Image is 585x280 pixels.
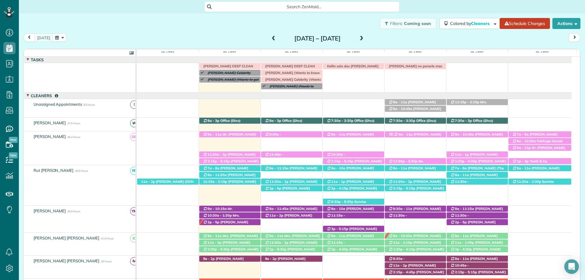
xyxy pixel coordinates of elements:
[455,100,479,104] span: 12:15p - 3:15p
[203,152,256,161] span: [PERSON_NAME] ([PHONE_NUMBER])
[388,119,437,127] span: Office (Shcs) ([PHONE_NUMBER])
[203,213,239,231] span: Mrs. [PERSON_NAME] ([PHONE_NUMBER], [PHONE_NUMBER])
[261,165,322,172] div: [STREET_ADDRESS]
[265,257,277,261] span: 8a - 2p
[450,184,488,192] span: [PERSON_NAME] ([PHONE_NUMBER])
[385,262,446,269] div: [STREET_ADDRESS]
[279,35,356,42] h2: [DATE] – [DATE]
[388,263,436,272] span: [PERSON_NAME] ([PHONE_NUMBER])
[265,166,317,175] span: [PERSON_NAME] ([PHONE_NUMBER])
[331,186,349,190] span: 2p - 4:15p
[390,21,403,26] span: Filters:
[516,159,529,163] span: 1p - 3p
[101,260,112,263] span: 28 Hours
[199,172,261,178] div: [STREET_ADDRESS]
[207,213,232,218] span: 10:30a - 1:30p
[261,185,322,192] div: [STREET_ADDRESS][PERSON_NAME]
[207,207,227,211] span: 8a - 10:15a
[455,240,474,245] span: 11a - 1:45p
[323,158,384,165] div: [STREET_ADDRESS]
[386,64,444,77] span: [PERSON_NAME] no ponerle mas [PERSON_NAME] porque tiene una cita
[447,151,508,158] div: [STREET_ADDRESS]
[323,246,384,253] div: [STREET_ADDRESS][PERSON_NAME]
[385,269,446,275] div: [STREET_ADDRESS]
[265,136,305,145] span: [PERSON_NAME] ([PHONE_NUMBER])
[141,179,193,193] span: [PERSON_NAME] (DDN Renovations LLC) ([PHONE_NUMBER])
[265,157,303,165] span: [PERSON_NAME] ([PHONE_NUMBER])
[516,179,541,184] span: 11:30a - 2:30p
[447,262,508,269] div: [STREET_ADDRESS]
[265,179,317,188] span: [PERSON_NAME] ([PHONE_NUMBER])
[265,119,303,127] span: Office (Shcs) ([PHONE_NUMBER])
[447,131,508,138] div: [STREET_ADDRESS]
[327,213,346,222] span: 11:15a - 2:45p
[447,212,508,219] div: [STREET_ADDRESS]
[552,18,580,29] button: Actions
[9,137,18,143] span: New
[261,233,322,239] div: [STREET_ADDRESS][PERSON_NAME]
[450,152,498,161] span: [PERSON_NAME] ([PHONE_NUMBER])
[323,239,384,246] div: [STREET_ADDRESS]
[261,179,322,185] div: [STREET_ADDRESS]
[67,210,80,213] span: 36.8 Hours
[203,166,248,175] span: [PERSON_NAME] ([PHONE_NUMBER])
[32,236,101,240] span: [PERSON_NAME] [PERSON_NAME]
[265,234,320,242] span: Mrs. [PERSON_NAME] ([PHONE_NUMBER])
[130,207,138,215] span: YM
[450,220,496,229] span: [PERSON_NAME] ([PHONE_NUMBER])
[447,206,508,212] div: [STREET_ADDRESS]
[393,107,413,111] span: 8a - 10:45a
[261,212,322,219] div: [STREET_ADDRESS]
[265,213,312,222] span: [PERSON_NAME] ([PHONE_NUMBER])
[450,257,498,265] span: [PERSON_NAME] ([PHONE_NUMBER])
[265,152,284,161] span: 11:45a - 2:30p
[199,165,261,172] div: [STREET_ADDRESS]
[385,246,446,253] div: [STREET_ADDRESS]
[450,132,503,141] span: [PERSON_NAME] ([PHONE_NUMBER])
[262,71,320,88] span: [PERSON_NAME] (Wants to know if we can price match to what she is currently paying. Biweekly $150...
[447,165,508,172] div: [STREET_ADDRESS]
[32,120,67,125] span: [PERSON_NAME]
[207,234,222,238] span: 8a - 11a
[130,101,138,109] span: !
[323,199,384,205] div: [STREET_ADDRESS][PERSON_NAME]
[450,207,503,215] span: [PERSON_NAME] ([PHONE_NUMBER])
[393,240,413,245] span: 11a - 1:15p
[393,247,416,251] span: 1:30p - 4:15p
[439,18,500,29] button: Colored byCleaners
[199,212,261,219] div: [STREET_ADDRESS]
[327,119,375,127] span: Office (Shcs) ([PHONE_NUMBER])
[327,166,374,175] span: [PERSON_NAME] ([PHONE_NUMBER])
[331,159,354,163] span: 2:15p - 5:15p
[205,77,259,95] span: [PERSON_NAME] (Wants to get back on the schedule for [DATE] or [DATE] at 10 am - 11 am with [PERS...
[393,100,407,104] span: 8a - 11a
[207,166,220,170] span: 7a - 8a
[327,159,382,168] span: [PERSON_NAME] ([PHONE_NUMBER])
[327,207,374,215] span: [PERSON_NAME] ([PHONE_NUMBER])
[203,179,256,188] span: [PERSON_NAME] ([PHONE_NUMBER])
[393,186,416,190] span: 2:15p - 5:15p
[327,218,365,226] span: [PERSON_NAME] ([PHONE_NUMBER])
[269,213,284,218] span: 11a - 2p
[500,18,550,29] a: Schedule Changes
[137,179,199,185] div: [STREET_ADDRESS][PERSON_NAME]
[323,185,384,192] div: [STREET_ADDRESS]
[327,179,374,188] span: [PERSON_NAME] ([PHONE_NUMBER])
[471,21,491,26] span: Cleaners
[207,173,227,177] span: 8a - 11:30a
[455,159,477,163] span: 1:30p - 4:30p
[450,218,488,226] span: [PERSON_NAME] ([PHONE_NUMBER])
[331,132,346,136] span: 8a - 11a
[203,179,228,184] span: 11:15a - 2:15p
[261,131,322,138] div: [STREET_ADDRESS]
[203,132,257,141] span: Mr. [PERSON_NAME] ([PHONE_NUMBER])
[203,240,250,249] span: [PERSON_NAME] ([PHONE_NUMBER])
[327,247,377,256] span: [PERSON_NAME] ([PHONE_NUMBER])
[393,234,413,238] span: 8a - 10:30a
[23,34,35,42] button: prev
[261,256,322,262] div: [STREET_ADDRESS]
[385,185,446,192] div: [STREET_ADDRESS]
[393,263,407,268] span: 11a - 2p
[393,207,413,211] span: 8:30a - 11a
[327,227,377,240] span: [PERSON_NAME] ([PHONE_NUMBER], [PHONE_NUMBER])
